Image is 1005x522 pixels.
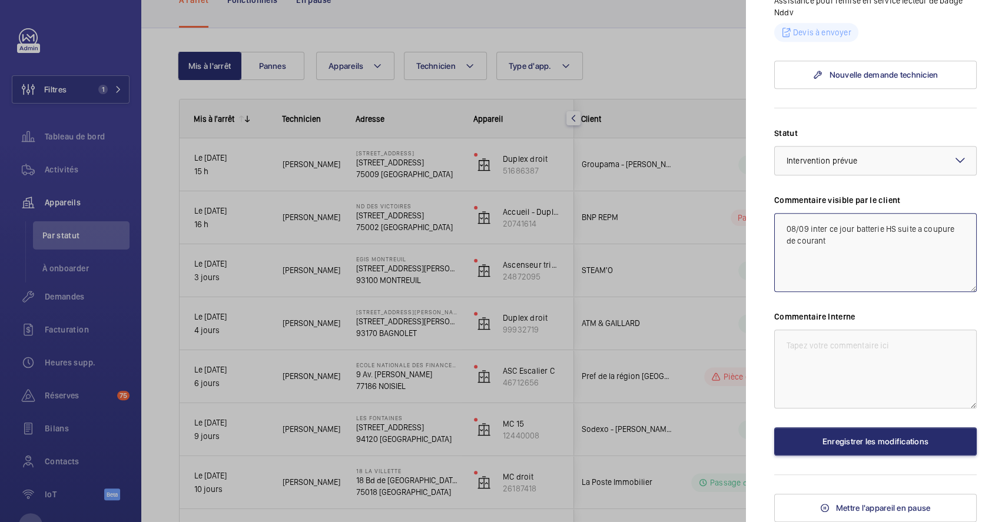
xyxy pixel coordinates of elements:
button: Enregistrer les modifications [774,427,977,455]
p: Devis à envoyer [793,26,851,38]
a: Nouvelle demande technicien [774,61,977,89]
span: Mettre l'appareil en pause [836,503,931,513]
button: Mettre l'appareil en pause [774,494,977,522]
label: Statut [774,127,977,139]
label: Commentaire Interne [774,311,977,322]
span: Intervention prévue [787,156,857,165]
label: Commentaire visible par le client [774,194,977,206]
